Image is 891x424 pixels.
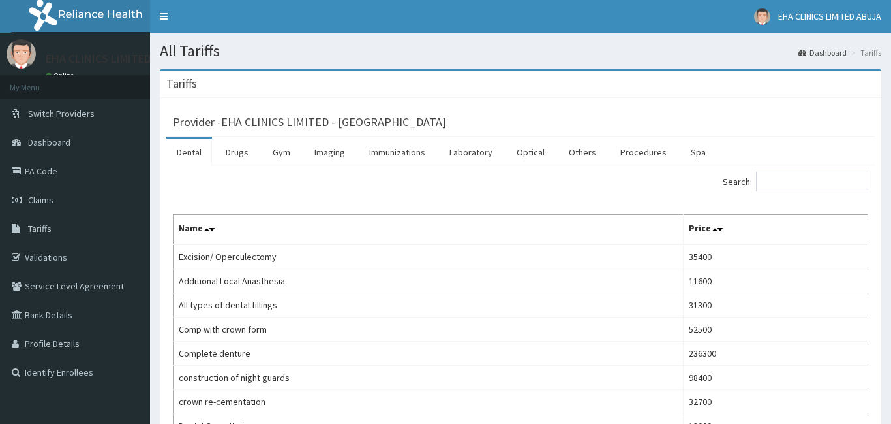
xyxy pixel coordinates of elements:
td: 32700 [684,390,868,414]
a: Online [46,71,77,80]
a: Dental [166,139,212,166]
td: 31300 [684,293,868,318]
img: User Image [7,39,36,69]
td: 98400 [684,366,868,390]
td: crown re-cementation [174,390,684,414]
td: Excision/ Operculectomy [174,244,684,269]
p: EHA CLINICS LIMITED ABUJA [46,53,187,65]
th: Name [174,215,684,245]
h1: All Tariffs [160,42,881,59]
th: Price [684,215,868,245]
td: 35400 [684,244,868,269]
h3: Tariffs [166,78,197,90]
a: Optical [506,139,555,166]
td: All types of dental fillings [174,293,684,318]
h3: Provider - EHA CLINICS LIMITED - [GEOGRAPHIC_DATA] [173,116,446,128]
a: Laboratory [439,139,503,166]
input: Search: [756,172,868,191]
a: Dashboard [798,47,847,58]
a: Spa [680,139,716,166]
li: Tariffs [848,47,881,58]
a: Immunizations [359,139,436,166]
span: Switch Providers [28,108,95,120]
label: Search: [723,172,868,191]
a: Others [558,139,607,166]
td: Additional Local Anasthesia [174,269,684,293]
a: Imaging [304,139,355,166]
td: 11600 [684,269,868,293]
span: EHA CLINICS LIMITED ABUJA [778,10,881,22]
a: Drugs [215,139,259,166]
td: Comp with crown form [174,318,684,342]
a: Procedures [610,139,677,166]
td: 236300 [684,342,868,366]
span: Tariffs [28,223,52,235]
td: construction of night guards [174,366,684,390]
img: User Image [754,8,770,25]
a: Gym [262,139,301,166]
span: Claims [28,194,53,206]
td: 52500 [684,318,868,342]
td: Complete denture [174,342,684,366]
span: Dashboard [28,137,70,148]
